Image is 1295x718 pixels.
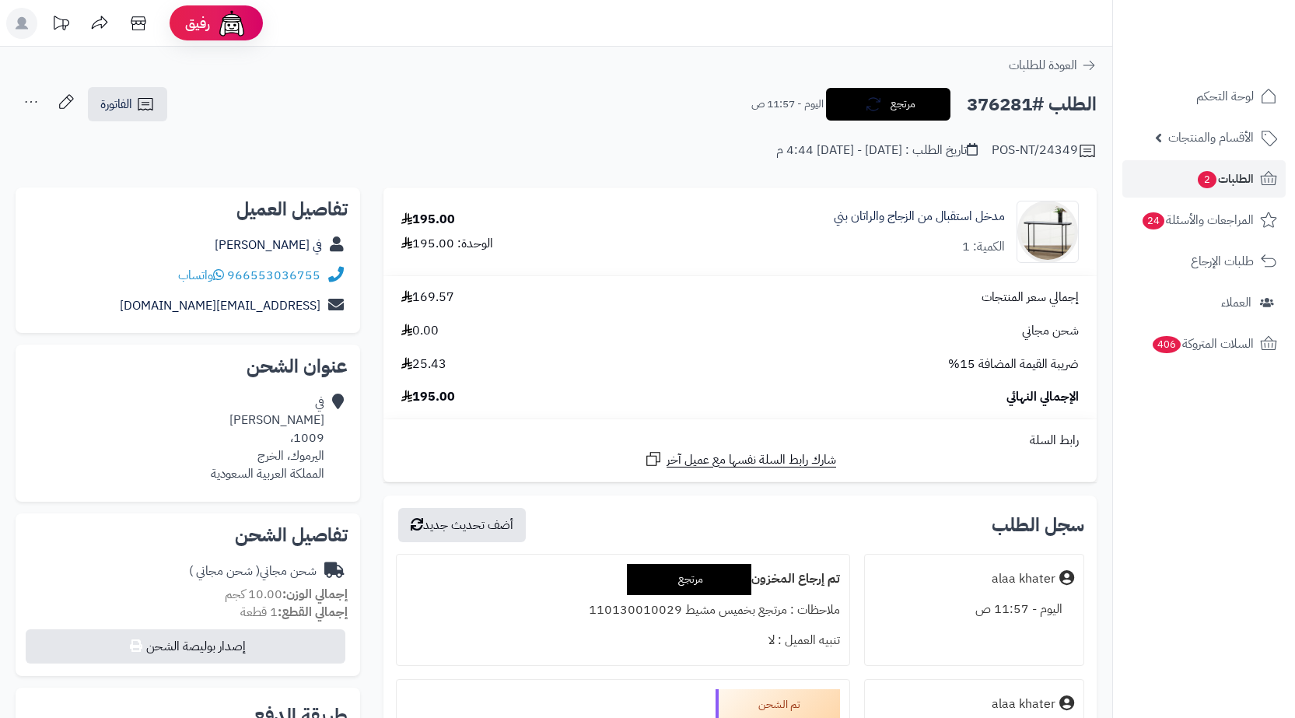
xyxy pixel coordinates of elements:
span: العملاء [1221,292,1251,313]
span: شحن مجاني [1022,322,1079,340]
span: المراجعات والأسئلة [1141,209,1254,231]
h2: الطلب #376281 [967,89,1097,121]
span: 25.43 [401,355,446,373]
div: رابط السلة [390,432,1090,450]
button: إصدار بوليصة الشحن [26,629,345,664]
h3: سجل الطلب [992,516,1084,534]
strong: إجمالي القطع: [278,603,348,622]
div: اليوم - 11:57 ص [874,594,1074,625]
a: في [PERSON_NAME] [215,236,322,254]
small: اليوم - 11:57 ص [751,96,824,112]
span: 169.57 [401,289,454,306]
button: مرتجع [826,88,950,121]
small: 10.00 كجم [225,585,348,604]
a: لوحة التحكم [1122,78,1286,115]
a: طلبات الإرجاع [1122,243,1286,280]
span: الإجمالي النهائي [1006,388,1079,406]
div: مرتجع [627,564,751,595]
img: 1751870840-1-90x90.jpg [1017,201,1078,263]
small: 1 قطعة [240,603,348,622]
span: 2 [1197,170,1216,188]
strong: إجمالي الوزن: [282,585,348,604]
span: لوحة التحكم [1196,86,1254,107]
span: ( شحن مجاني ) [189,562,260,580]
div: تنبيه العميل : لا [406,625,840,656]
img: ai-face.png [216,8,247,39]
span: إجمالي سعر المنتجات [982,289,1079,306]
span: العودة للطلبات [1009,56,1077,75]
div: الكمية: 1 [962,238,1005,256]
h2: تفاصيل الشحن [28,526,348,545]
a: تحديثات المنصة [41,8,80,43]
span: الفاتورة [100,95,132,114]
div: 195.00 [401,211,455,229]
a: الطلبات2 [1122,160,1286,198]
a: الفاتورة [88,87,167,121]
a: 966553036755 [227,266,320,285]
span: 195.00 [401,388,455,406]
div: ملاحظات : مرتجع بخميس مشيط 110130010029 [406,595,840,625]
a: السلات المتروكة406 [1122,325,1286,363]
div: POS-NT/24349 [992,142,1097,160]
div: الوحدة: 195.00 [401,235,493,253]
span: الطلبات [1196,168,1254,190]
span: طلبات الإرجاع [1191,250,1254,272]
a: شارك رابط السلة نفسها مع عميل آخر [644,450,836,469]
span: 406 [1152,335,1181,353]
div: alaa khater [992,695,1055,713]
a: مدخل استقبال من الزجاج والراتان بني [834,208,1005,226]
h2: تفاصيل العميل [28,200,348,219]
h2: عنوان الشحن [28,357,348,376]
b: تم إرجاع المخزون [751,569,840,588]
span: رفيق [185,14,210,33]
div: تاريخ الطلب : [DATE] - [DATE] 4:44 م [776,142,978,159]
a: العودة للطلبات [1009,56,1097,75]
span: ضريبة القيمة المضافة 15% [948,355,1079,373]
a: واتساب [178,266,224,285]
button: أضف تحديث جديد [398,508,526,542]
span: شارك رابط السلة نفسها مع عميل آخر [667,451,836,469]
span: الأقسام والمنتجات [1168,127,1254,149]
div: alaa khater [992,570,1055,588]
span: 0.00 [401,322,439,340]
div: شحن مجاني [189,562,317,580]
a: المراجعات والأسئلة24 [1122,201,1286,239]
a: [EMAIL_ADDRESS][DOMAIN_NAME] [120,296,320,315]
a: العملاء [1122,284,1286,321]
div: في [PERSON_NAME] 1009، اليرموك، الخرج المملكة العربية السعودية [211,394,324,482]
img: logo-2.png [1189,30,1280,63]
span: السلات المتروكة [1151,333,1254,355]
span: 24 [1142,212,1164,229]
